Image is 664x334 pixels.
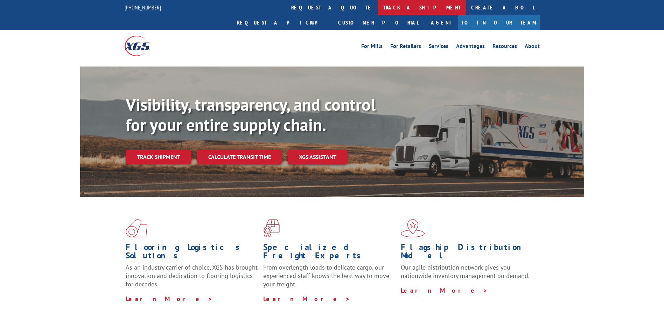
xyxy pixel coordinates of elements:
a: Resources [492,43,517,51]
span: Our agile distribution network gives you nationwide inventory management on demand. [401,263,530,280]
a: Agent [424,15,458,30]
a: Advantages [456,43,485,51]
span: As an industry carrier of choice, XGS has brought innovation and dedication to flooring logistics... [126,263,258,288]
h1: Flooring Logistics Solutions [126,243,258,263]
img: xgs-icon-focused-on-flooring-red [263,219,280,237]
p: From overlength loads to delicate cargo, our experienced staff knows the best way to move your fr... [263,263,396,294]
a: For Retailers [390,43,421,51]
a: Calculate transit time [197,149,282,165]
h1: Specialized Freight Experts [263,243,396,263]
a: Track shipment [126,149,191,164]
a: [PHONE_NUMBER] [125,4,161,11]
a: Learn More > [401,286,488,294]
a: For Mills [361,43,383,51]
img: xgs-icon-flagship-distribution-model-red [401,219,425,237]
a: Learn More > [263,295,350,303]
a: Customer Portal [333,15,424,30]
a: XGS ASSISTANT [288,149,348,165]
a: About [525,43,540,51]
h1: Flagship Distribution Model [401,243,533,263]
img: xgs-icon-total-supply-chain-intelligence-red [126,219,147,237]
a: Learn More > [126,295,213,303]
a: Request a pickup [232,15,333,30]
b: Visibility, transparency, and control for your entire supply chain. [126,93,376,135]
a: Services [429,43,448,51]
a: Join Our Team [458,15,540,30]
